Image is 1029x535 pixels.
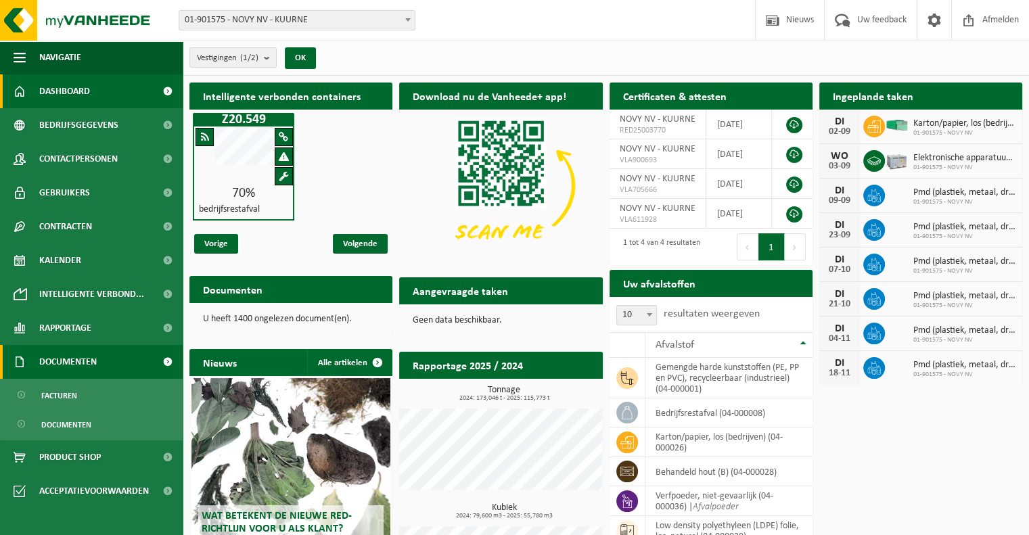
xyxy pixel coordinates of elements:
div: 04-11 [826,334,853,344]
span: Pmd (plastiek, metaal, drankkartons) (bedrijven) [913,325,1015,336]
span: VLA705666 [620,185,696,195]
td: gemengde harde kunststoffen (PE, PP en PVC), recycleerbaar (industrieel) (04-000001) [645,358,813,398]
span: Contactpersonen [39,142,118,176]
p: Geen data beschikbaar. [413,316,589,325]
span: Documenten [41,412,91,438]
span: 01-901575 - NOVY NV [913,129,1015,137]
div: 23-09 [826,231,853,240]
h2: Rapportage 2025 / 2024 [399,352,536,378]
span: 01-901575 - NOVY NV - KUURNE [179,10,415,30]
span: Elektronische apparatuur - overige (ove) [913,153,1015,164]
span: Pmd (plastiek, metaal, drankkartons) (bedrijven) [913,291,1015,302]
h3: Tonnage [406,386,602,402]
div: 18-11 [826,369,853,378]
td: [DATE] [706,169,772,199]
span: Pmd (plastiek, metaal, drankkartons) (bedrijven) [913,222,1015,233]
span: NOVY NV - KUURNE [620,114,695,124]
a: Facturen [3,382,179,408]
button: Vestigingen(1/2) [189,47,277,68]
span: Intelligente verbond... [39,277,144,311]
count: (1/2) [240,53,258,62]
span: Facturen [41,383,77,409]
h1: Z20.549 [196,113,291,126]
div: DI [826,358,853,369]
span: Pmd (plastiek, metaal, drankkartons) (bedrijven) [913,187,1015,198]
span: Contracten [39,210,92,243]
span: Volgende [333,234,388,254]
span: Pmd (plastiek, metaal, drankkartons) (bedrijven) [913,256,1015,267]
div: 02-09 [826,127,853,137]
span: Gebruikers [39,176,90,210]
span: 01-901575 - NOVY NV [913,267,1015,275]
span: 01-901575 - NOVY NV [913,302,1015,310]
label: resultaten weergeven [664,308,760,319]
h2: Intelligente verbonden containers [189,83,392,109]
h4: bedrijfsrestafval [199,205,260,214]
td: karton/papier, los (bedrijven) (04-000026) [645,427,813,457]
span: 2024: 79,600 m3 - 2025: 55,780 m3 [406,513,602,519]
span: 10 [617,306,656,325]
span: Product Shop [39,440,101,474]
span: Kalender [39,243,81,277]
button: 1 [758,233,785,260]
div: 21-10 [826,300,853,309]
h2: Aangevraagde taken [399,277,522,304]
span: RED25003770 [620,125,696,136]
span: Karton/papier, los (bedrijven) [913,118,1015,129]
div: DI [826,323,853,334]
span: 01-901575 - NOVY NV [913,198,1015,206]
span: Pmd (plastiek, metaal, drankkartons) (bedrijven) [913,360,1015,371]
button: OK [285,47,316,69]
span: NOVY NV - KUURNE [620,144,695,154]
span: NOVY NV - KUURNE [620,204,695,214]
span: Vestigingen [197,48,258,68]
img: PB-LB-0680-HPE-GY-11 [885,148,908,171]
span: 10 [616,305,657,325]
i: Afvalpoeder [693,502,739,512]
img: Download de VHEPlus App [399,110,602,262]
span: Acceptatievoorwaarden [39,474,149,508]
h3: Kubiek [406,503,602,519]
span: VLA611928 [620,214,696,225]
a: Bekijk rapportage [502,378,601,405]
div: 1 tot 4 van 4 resultaten [616,232,700,262]
div: DI [826,254,853,265]
div: DI [826,289,853,300]
td: behandeld hout (B) (04-000028) [645,457,813,486]
a: Documenten [3,411,179,437]
h2: Download nu de Vanheede+ app! [399,83,580,109]
h2: Certificaten & attesten [610,83,740,109]
button: Previous [737,233,758,260]
td: [DATE] [706,199,772,229]
span: Vorige [194,234,238,254]
span: Rapportage [39,311,91,345]
h2: Uw afvalstoffen [610,270,709,296]
span: 01-901575 - NOVY NV - KUURNE [179,11,415,30]
h2: Ingeplande taken [819,83,927,109]
td: [DATE] [706,110,772,139]
div: 70% [194,187,293,200]
p: U heeft 1400 ongelezen document(en). [203,315,379,324]
div: DI [826,116,853,127]
div: 09-09 [826,196,853,206]
span: Documenten [39,345,97,379]
h2: Nieuws [189,349,250,375]
span: VLA900693 [620,155,696,166]
span: 2024: 173,046 t - 2025: 115,773 t [406,395,602,402]
span: Navigatie [39,41,81,74]
td: bedrijfsrestafval (04-000008) [645,398,813,427]
span: 01-901575 - NOVY NV [913,336,1015,344]
img: HK-XP-30-GN-00 [885,119,908,131]
span: 01-901575 - NOVY NV [913,164,1015,172]
span: Bedrijfsgegevens [39,108,118,142]
div: WO [826,151,853,162]
span: NOVY NV - KUURNE [620,174,695,184]
div: 03-09 [826,162,853,171]
a: Alle artikelen [307,349,391,376]
span: Dashboard [39,74,90,108]
span: Wat betekent de nieuwe RED-richtlijn voor u als klant? [202,511,352,534]
span: 01-901575 - NOVY NV [913,371,1015,379]
div: DI [826,220,853,231]
td: [DATE] [706,139,772,169]
span: 01-901575 - NOVY NV [913,233,1015,241]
